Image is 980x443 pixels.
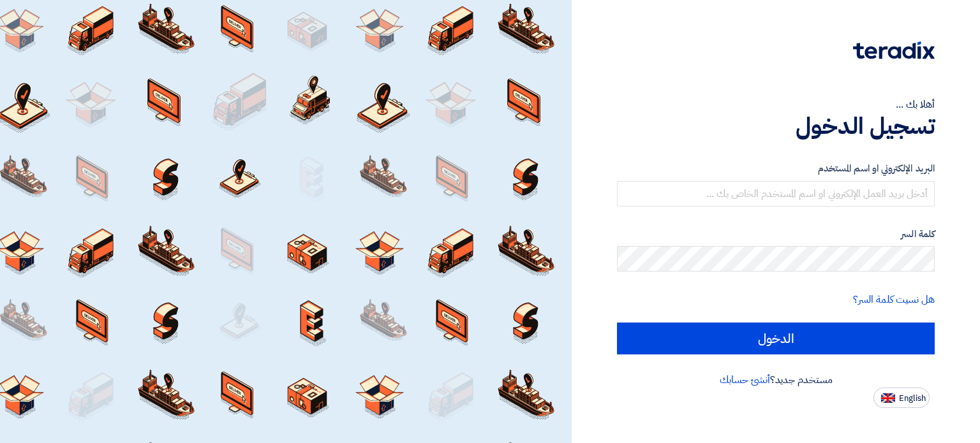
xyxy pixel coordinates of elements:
[617,181,935,207] input: أدخل بريد العمل الإلكتروني او اسم المستخدم الخاص بك ...
[617,323,935,354] input: الدخول
[881,393,895,403] img: en-US.png
[853,41,935,59] img: Teradix logo
[617,161,935,176] label: البريد الإلكتروني او اسم المستخدم
[617,227,935,242] label: كلمة السر
[853,292,935,307] a: هل نسيت كلمة السر؟
[720,372,770,388] a: أنشئ حسابك
[899,394,926,403] span: English
[873,388,930,408] button: English
[617,372,935,388] div: مستخدم جديد؟
[617,97,935,112] div: أهلا بك ...
[617,112,935,140] h1: تسجيل الدخول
